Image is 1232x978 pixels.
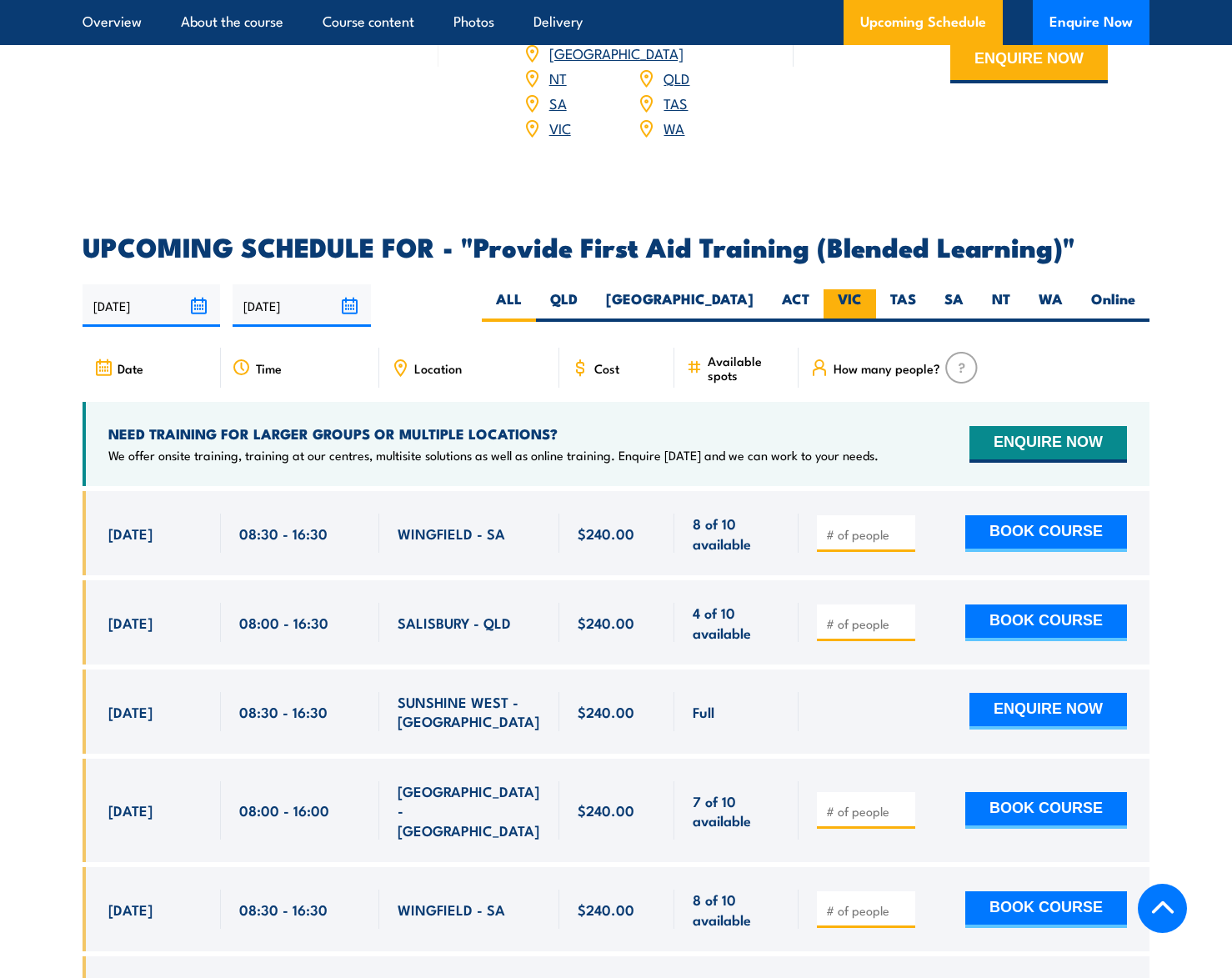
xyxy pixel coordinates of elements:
span: $240.00 [578,524,634,543]
span: Time [256,361,282,375]
span: [DATE] [108,613,153,632]
label: ALL [482,289,536,322]
p: We offer onsite training, training at our centres, multisite solutions as well as online training... [108,447,879,464]
span: Cost [594,361,619,375]
label: ACT [768,289,824,322]
label: VIC [824,289,876,322]
input: # of people [826,803,909,820]
a: QLD [664,68,689,88]
span: 7 of 10 available [693,791,780,830]
span: 08:30 - 16:30 [239,524,328,543]
span: 08:00 - 16:30 [239,613,328,632]
span: Location [414,361,462,375]
span: $240.00 [578,900,634,919]
span: 08:30 - 16:30 [239,702,328,721]
label: [GEOGRAPHIC_DATA] [592,289,768,322]
span: WINGFIELD - SA [398,900,505,919]
span: Full [693,702,714,721]
span: $240.00 [578,702,634,721]
input: # of people [826,615,909,632]
label: NT [978,289,1024,322]
label: QLD [536,289,592,322]
span: [DATE] [108,702,153,721]
span: Available spots [708,354,787,382]
span: [DATE] [108,800,153,820]
button: BOOK COURSE [965,792,1127,829]
span: SALISBURY - QLD [398,613,511,632]
span: 4 of 10 available [693,603,780,642]
a: WA [664,118,684,138]
label: Online [1077,289,1149,322]
span: $240.00 [578,800,634,820]
button: ENQUIRE NOW [950,38,1108,83]
span: $240.00 [578,613,634,632]
span: Date [118,361,143,375]
button: BOOK COURSE [965,604,1127,641]
span: 08:30 - 16:30 [239,900,328,919]
a: SA [549,93,567,113]
span: How many people? [834,361,940,375]
a: TAS [664,93,688,113]
input: To date [233,284,370,327]
span: [GEOGRAPHIC_DATA] - [GEOGRAPHIC_DATA] [398,781,541,840]
input: # of people [826,526,909,543]
span: [DATE] [108,524,153,543]
span: 08:00 - 16:00 [239,800,329,820]
a: NT [549,68,567,88]
button: ENQUIRE NOW [969,693,1127,730]
a: [GEOGRAPHIC_DATA] [549,43,684,63]
label: WA [1024,289,1077,322]
label: SA [930,289,978,322]
input: From date [83,284,220,327]
button: ENQUIRE NOW [969,426,1127,463]
h2: UPCOMING SCHEDULE FOR - "Provide First Aid Training (Blended Learning)" [83,234,1149,258]
span: SUNSHINE WEST - [GEOGRAPHIC_DATA] [398,692,541,731]
button: BOOK COURSE [965,515,1127,552]
span: 8 of 10 available [693,890,780,929]
button: BOOK COURSE [965,891,1127,928]
input: # of people [826,902,909,919]
span: [DATE] [108,900,153,919]
label: TAS [876,289,930,322]
span: WINGFIELD - SA [398,524,505,543]
h4: NEED TRAINING FOR LARGER GROUPS OR MULTIPLE LOCATIONS? [108,424,879,443]
span: 8 of 10 available [693,514,780,553]
a: VIC [549,118,571,138]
